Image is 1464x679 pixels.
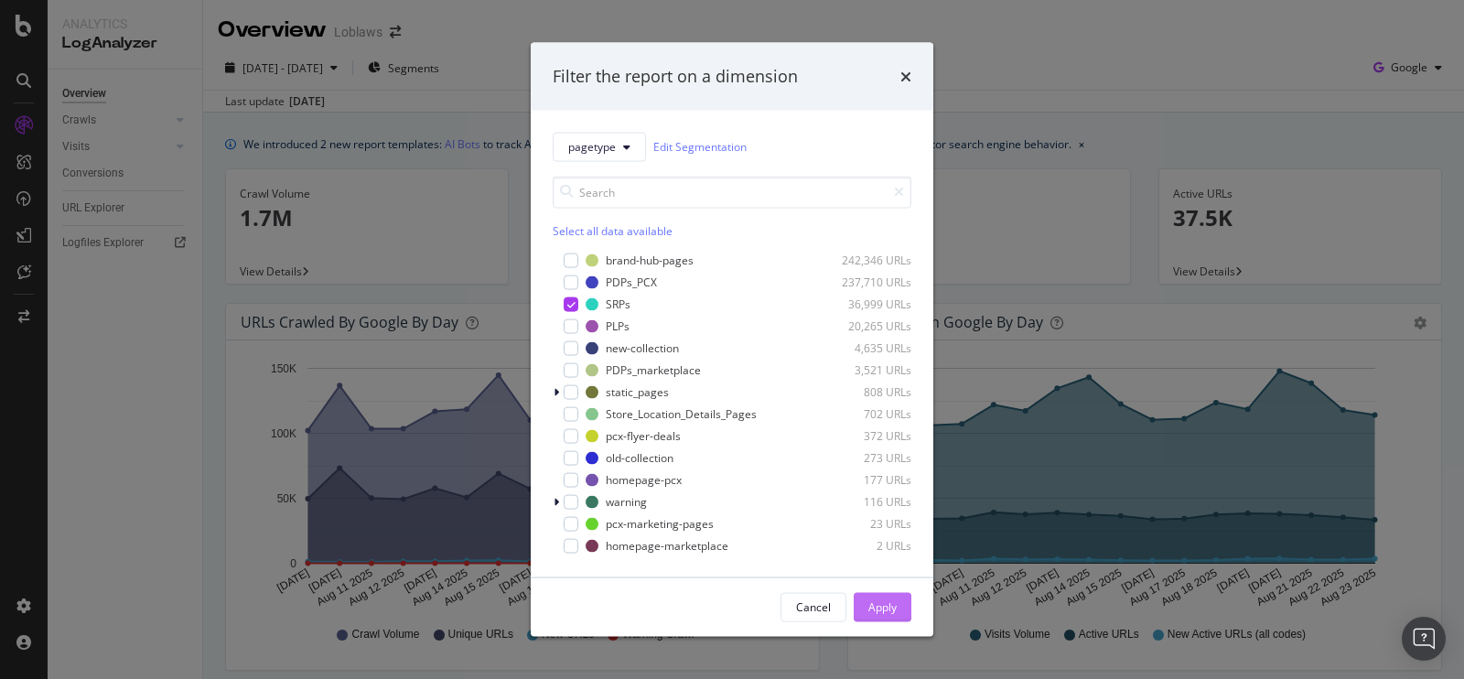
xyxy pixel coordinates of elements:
div: old-collection [606,450,673,466]
div: 242,346 URLs [822,253,911,268]
div: 3,521 URLs [822,362,911,378]
div: 36,999 URLs [822,296,911,312]
button: Apply [854,592,911,621]
div: new-collection [606,340,679,356]
div: Store_Location_Details_Pages [606,406,757,422]
div: Filter the report on a dimension [553,65,798,89]
div: PLPs [606,318,630,334]
div: 372 URLs [822,428,911,444]
div: 702 URLs [822,406,911,422]
div: 2 URLs [822,538,911,554]
div: Select all data available [553,222,911,238]
div: Open Intercom Messenger [1402,617,1446,661]
div: SRPs [606,296,630,312]
div: Apply [868,599,897,615]
div: warning [606,494,647,510]
div: modal [531,43,933,637]
button: pagetype [553,132,646,161]
div: pcx-marketing-pages [606,516,714,532]
div: pcx-flyer-deals [606,428,681,444]
div: PDPs_marketplace [606,362,701,378]
div: homepage-pcx [606,472,682,488]
div: 20,265 URLs [822,318,911,334]
div: 23 URLs [822,516,911,532]
div: times [900,65,911,89]
div: static_pages [606,384,669,400]
div: PDPs_PCX [606,275,657,290]
div: 808 URLs [822,384,911,400]
input: Search [553,176,911,208]
div: 237,710 URLs [822,275,911,290]
button: Cancel [780,592,846,621]
div: brand-hub-pages [606,253,694,268]
div: 273 URLs [822,450,911,466]
div: homepage-marketplace [606,538,728,554]
a: Edit Segmentation [653,137,747,156]
div: 177 URLs [822,472,911,488]
div: 4,635 URLs [822,340,911,356]
div: 116 URLs [822,494,911,510]
span: pagetype [568,139,616,155]
div: Cancel [796,599,831,615]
